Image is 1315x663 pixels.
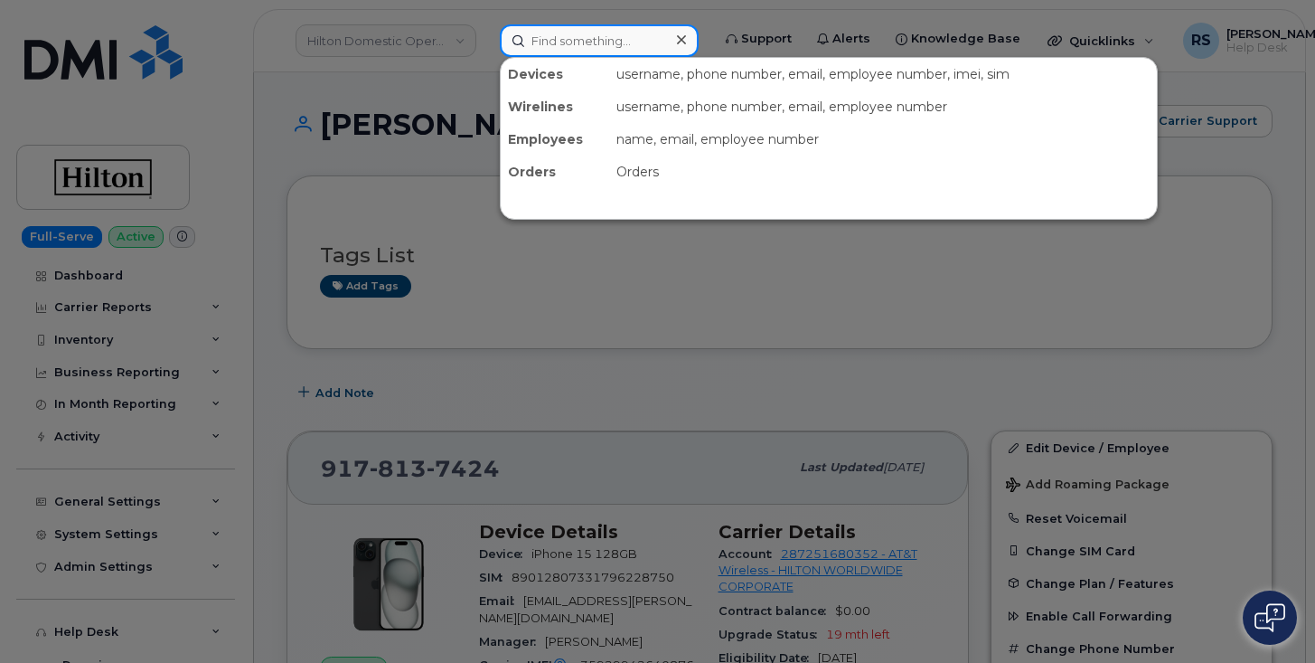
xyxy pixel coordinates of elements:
div: username, phone number, email, employee number [609,90,1157,123]
div: Devices [501,58,609,90]
div: Orders [609,156,1157,188]
div: username, phone number, email, employee number, imei, sim [609,58,1157,90]
div: Employees [501,123,609,156]
div: Wirelines [501,90,609,123]
div: Orders [501,156,609,188]
div: name, email, employee number [609,123,1157,156]
img: Open chat [1254,603,1285,632]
